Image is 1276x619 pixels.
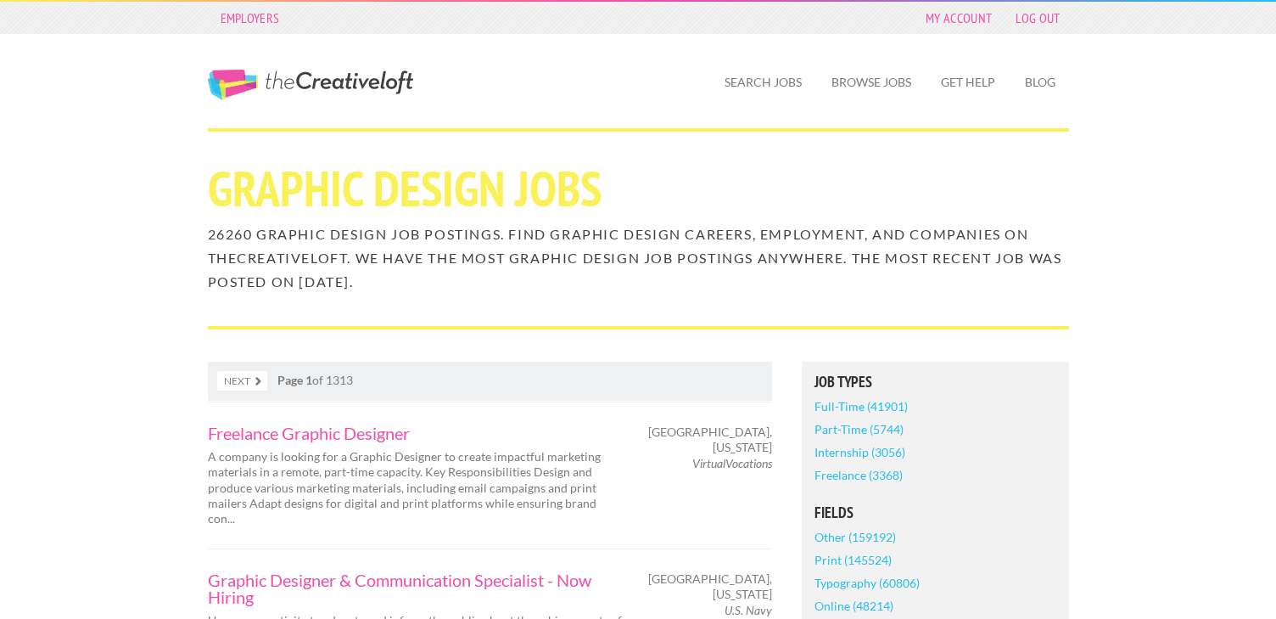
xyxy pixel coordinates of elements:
[814,464,903,487] a: Freelance (3368)
[814,374,1056,390] h5: Job Types
[814,571,920,594] a: Typography (60806)
[814,395,908,418] a: Full-Time (41901)
[1007,6,1068,30] a: Log Out
[648,571,772,602] span: [GEOGRAPHIC_DATA], [US_STATE]
[814,441,905,464] a: Internship (3056)
[814,418,904,441] a: Part-Time (5744)
[208,362,772,401] nav: of 1313
[208,70,413,100] a: The Creative Loft
[814,526,896,549] a: Other (159192)
[208,222,1069,294] h2: 26260 Graphic Design job postings. Find Graphic Design careers, employment, and companies on theC...
[208,164,1069,213] h1: Graphic Design Jobs
[648,425,772,455] span: [GEOGRAPHIC_DATA], [US_STATE]
[917,6,1000,30] a: My Account
[927,63,1009,102] a: Get Help
[208,449,624,526] p: A company is looking for a Graphic Designer to create impactful marketing materials in a remote, ...
[208,425,624,442] a: Freelance Graphic Designer
[277,373,312,387] strong: Page 1
[711,63,815,102] a: Search Jobs
[814,549,892,571] a: Print (145524)
[814,594,893,617] a: Online (48214)
[212,6,288,30] a: Employers
[208,571,624,605] a: Graphic Designer & Communication Specialist - Now Hiring
[1011,63,1069,102] a: Blog
[217,371,267,391] a: Next
[725,603,772,617] em: U.S. Navy
[818,63,925,102] a: Browse Jobs
[814,505,1056,521] h5: Fields
[692,456,772,470] em: VirtualVocations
